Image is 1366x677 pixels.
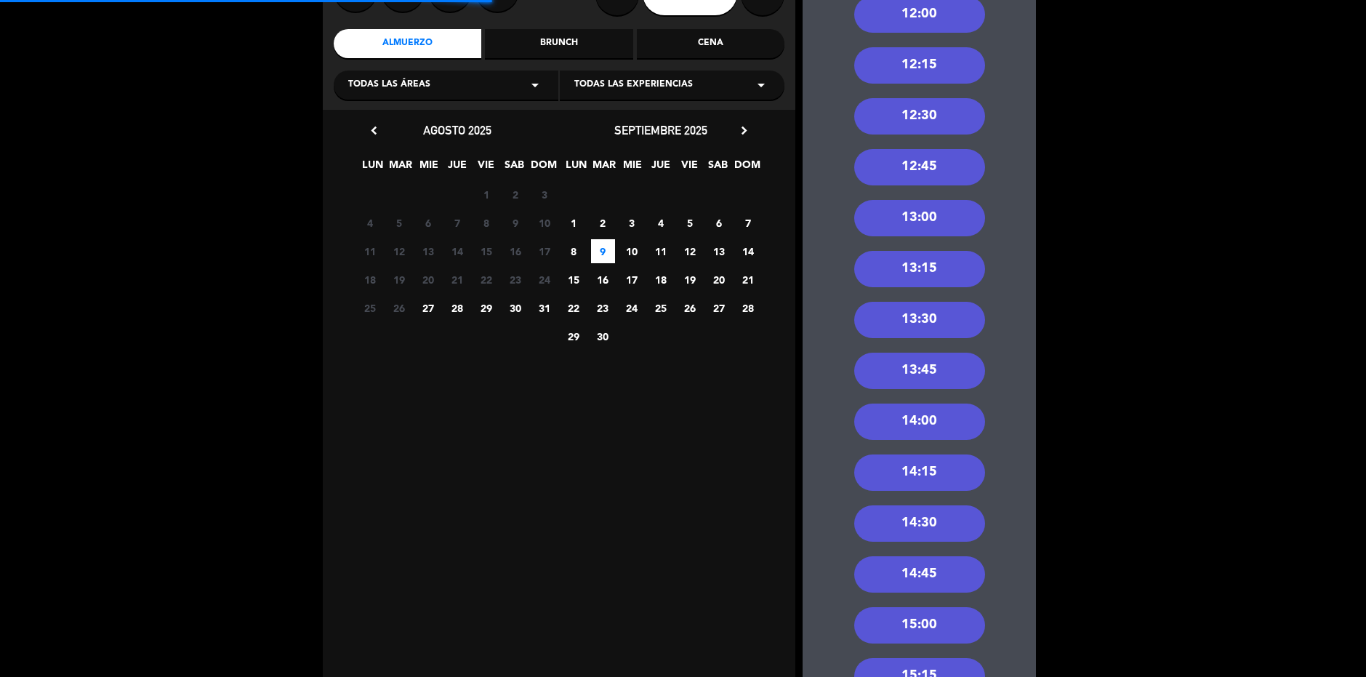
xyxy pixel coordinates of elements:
[854,200,985,236] div: 13:00
[736,268,760,292] span: 21
[736,239,760,263] span: 14
[649,296,673,320] span: 25
[446,268,470,292] span: 21
[707,268,731,292] span: 20
[734,156,758,180] span: DOM
[854,454,985,491] div: 14:15
[358,296,382,320] span: 25
[854,251,985,287] div: 13:15
[474,156,498,180] span: VIE
[417,239,441,263] span: 13
[358,211,382,235] span: 4
[854,556,985,593] div: 14:45
[591,239,615,263] span: 9
[334,29,481,58] div: Almuerzo
[854,302,985,338] div: 13:30
[707,296,731,320] span: 27
[366,123,382,138] i: chevron_left
[387,296,411,320] span: 26
[707,211,731,235] span: 6
[736,211,760,235] span: 7
[387,268,411,292] span: 19
[387,239,411,263] span: 12
[526,76,544,94] i: arrow_drop_down
[574,78,693,92] span: Todas las experiencias
[504,239,528,263] span: 16
[736,123,752,138] i: chevron_right
[854,505,985,542] div: 14:30
[649,268,673,292] span: 18
[533,239,557,263] span: 17
[446,211,470,235] span: 7
[678,296,702,320] span: 26
[854,353,985,389] div: 13:45
[562,296,586,320] span: 22
[564,156,588,180] span: LUN
[854,149,985,185] div: 12:45
[620,239,644,263] span: 10
[591,268,615,292] span: 16
[417,268,441,292] span: 20
[620,211,644,235] span: 3
[649,239,673,263] span: 11
[485,29,632,58] div: Brunch
[417,296,441,320] span: 27
[591,324,615,348] span: 30
[504,183,528,207] span: 2
[358,268,382,292] span: 18
[533,268,557,292] span: 24
[533,183,557,207] span: 3
[591,211,615,235] span: 2
[854,98,985,135] div: 12:30
[592,156,616,180] span: MAR
[502,156,526,180] span: SAB
[591,296,615,320] span: 23
[475,183,499,207] span: 1
[707,239,731,263] span: 13
[678,239,702,263] span: 12
[417,156,441,180] span: MIE
[504,268,528,292] span: 23
[533,296,557,320] span: 31
[678,211,702,235] span: 5
[614,123,707,137] span: septiembre 2025
[533,211,557,235] span: 10
[752,76,770,94] i: arrow_drop_down
[446,296,470,320] span: 28
[423,123,491,137] span: agosto 2025
[475,239,499,263] span: 15
[358,239,382,263] span: 11
[475,211,499,235] span: 8
[620,296,644,320] span: 24
[446,239,470,263] span: 14
[531,156,555,180] span: DOM
[621,156,645,180] span: MIE
[562,324,586,348] span: 29
[854,47,985,84] div: 12:15
[504,211,528,235] span: 9
[562,268,586,292] span: 15
[417,211,441,235] span: 6
[649,211,673,235] span: 4
[678,268,702,292] span: 19
[854,607,985,644] div: 15:00
[348,78,430,92] span: Todas las áreas
[706,156,730,180] span: SAB
[562,211,586,235] span: 1
[649,156,673,180] span: JUE
[854,404,985,440] div: 14:00
[475,296,499,320] span: 29
[637,29,784,58] div: Cena
[736,296,760,320] span: 28
[475,268,499,292] span: 22
[678,156,702,180] span: VIE
[446,156,470,180] span: JUE
[387,211,411,235] span: 5
[389,156,413,180] span: MAR
[504,296,528,320] span: 30
[361,156,385,180] span: LUN
[562,239,586,263] span: 8
[620,268,644,292] span: 17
